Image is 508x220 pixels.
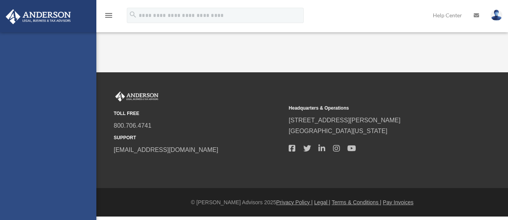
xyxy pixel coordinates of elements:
[3,9,73,24] img: Anderson Advisors Platinum Portal
[491,10,502,21] img: User Pic
[104,13,113,20] a: menu
[114,110,283,118] small: TOLL FREE
[276,199,313,205] a: Privacy Policy |
[114,122,151,129] a: 800.706.4741
[383,199,413,205] a: Pay Invoices
[314,199,330,205] a: Legal |
[332,199,382,205] a: Terms & Conditions |
[114,92,160,102] img: Anderson Advisors Platinum Portal
[289,117,400,123] a: [STREET_ADDRESS][PERSON_NAME]
[104,11,113,20] i: menu
[129,10,137,19] i: search
[96,198,508,207] div: © [PERSON_NAME] Advisors 2025
[289,128,387,134] a: [GEOGRAPHIC_DATA][US_STATE]
[114,134,283,142] small: SUPPORT
[114,147,218,153] a: [EMAIL_ADDRESS][DOMAIN_NAME]
[289,104,458,112] small: Headquarters & Operations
